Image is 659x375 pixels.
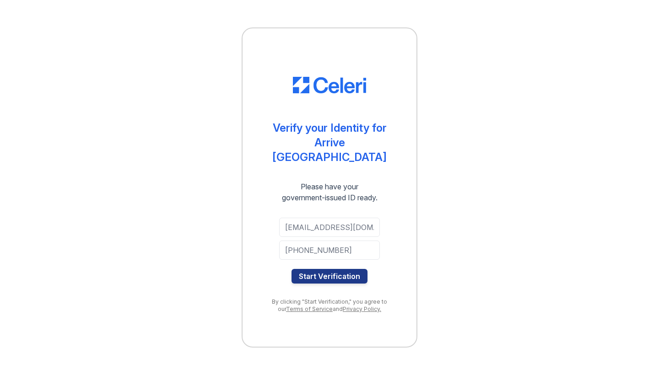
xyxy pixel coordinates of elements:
a: Privacy Policy. [343,305,381,312]
button: Start Verification [292,269,367,284]
input: Phone [279,241,380,260]
div: Please have your government-issued ID ready. [265,181,394,203]
img: CE_Logo_Blue-a8612792a0a2168367f1c8372b55b34899dd931a85d93a1a3d3e32e68fde9ad4.png [293,77,366,93]
div: By clicking "Start Verification," you agree to our and [261,298,398,313]
a: Terms of Service [286,305,333,312]
input: Email [279,218,380,237]
div: Verify your Identity for Arrive [GEOGRAPHIC_DATA] [261,121,398,165]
